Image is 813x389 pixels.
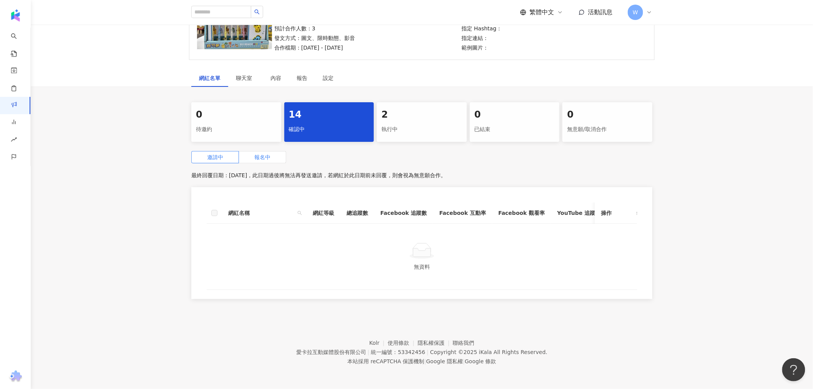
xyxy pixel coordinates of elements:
th: YouTube 追蹤數 [551,203,607,224]
p: 最終回覆日期：[DATE]，此日期過後將無法再發送邀請，若網紅於此日期前未回覆，則會視為無意願合作。 [191,170,652,181]
div: 已結束 [475,123,555,136]
span: 邀請中 [207,154,223,160]
span: search [297,211,302,215]
iframe: Help Scout Beacon - Open [782,358,805,381]
div: 確認中 [289,123,370,136]
div: 統一編號：53342456 [371,349,425,355]
div: 待邀約 [196,123,277,136]
a: iKala [479,349,492,355]
img: logo icon [9,9,22,22]
th: Facebook 互動率 [433,203,492,224]
div: 2 [382,108,462,121]
div: 報告 [297,74,307,82]
a: Google 隱私權 [426,358,463,364]
p: 預計合作人數：3 [274,24,355,33]
div: 無資料 [216,263,628,271]
div: 0 [196,108,277,121]
a: Google 條款 [465,358,496,364]
span: | [425,358,426,364]
p: 範例圖片： [462,43,518,52]
a: 聯絡我們 [453,340,475,346]
span: W [633,8,638,17]
div: 內容 [270,74,281,82]
p: 指定連結： [462,34,518,42]
th: 總追蹤數 [340,203,374,224]
span: 本站採用 reCAPTCHA 保護機制 [347,357,496,366]
span: rise [11,132,17,149]
p: 合作檔期：[DATE] - [DATE] [274,43,355,52]
img: 麗奇寶可夢兒童牙刷組 [197,8,272,49]
div: 設定 [323,74,333,82]
th: 操作 [595,203,637,224]
div: 執行中 [382,123,462,136]
span: 繁體中文 [529,8,554,17]
div: 0 [567,108,648,121]
span: | [463,358,465,364]
div: 0 [475,108,555,121]
a: Kolr [369,340,388,346]
span: search [254,9,260,15]
a: 使用條款 [388,340,418,346]
div: 愛卡拉互動媒體股份有限公司 [296,349,366,355]
p: 發文方式：圖文、限時動態、影音 [274,34,355,42]
th: 網紅等級 [307,203,340,224]
p: 指定 Hashtag： [462,24,518,33]
span: 活動訊息 [588,8,612,16]
th: Facebook 追蹤數 [374,203,433,224]
div: 無意願/取消合作 [567,123,648,136]
a: 隱私權保護 [418,340,453,346]
span: 網紅名稱 [228,209,294,217]
span: 報名中 [254,154,270,160]
th: Facebook 觀看率 [492,203,551,224]
span: | [427,349,429,355]
div: 網紅名單 [199,74,221,82]
a: search [11,28,26,58]
span: | [368,349,370,355]
img: chrome extension [8,371,23,383]
div: Copyright © 2025 All Rights Reserved. [430,349,548,355]
div: 14 [289,108,370,121]
span: 聊天室 [236,75,255,81]
span: search [296,207,304,219]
